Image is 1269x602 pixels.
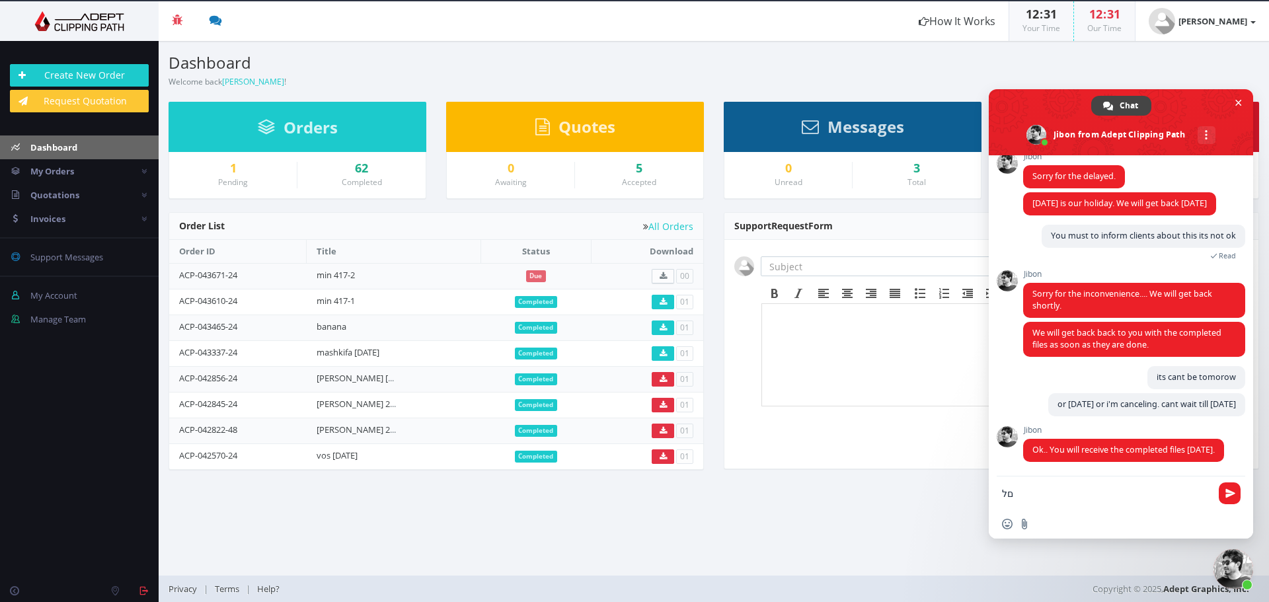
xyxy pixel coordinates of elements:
[1023,426,1224,435] span: Jibon
[317,320,346,332] a: banana
[1107,6,1120,22] span: 31
[827,116,904,137] span: Messages
[761,256,995,276] input: Subject
[859,285,883,302] div: Align right
[169,240,307,263] th: Order ID
[317,372,410,384] a: [PERSON_NAME] [DATE]
[1044,6,1057,22] span: 31
[515,451,558,463] span: Completed
[980,285,1003,302] div: Increase indent
[30,251,103,263] span: Support Messages
[169,583,204,595] a: Privacy
[1023,270,1245,279] span: Jibon
[481,240,592,263] th: Status
[1231,96,1245,110] span: Close chat
[1087,22,1122,34] small: Our Time
[179,219,225,232] span: Order List
[1002,519,1013,529] span: Insert an emoji
[771,219,808,232] span: Request
[908,285,932,302] div: Bullet list
[1026,6,1039,22] span: 12
[10,64,149,87] a: Create New Order
[179,320,237,332] a: ACP-043465-24
[1051,230,1236,241] span: You must to inform clients about this its not ok
[317,346,379,358] a: mashkifa [DATE]
[179,424,237,435] a: ACP-042822-48
[762,304,1247,406] iframe: Rich Text Area. Press ALT-F9 for menu. Press ALT-F10 for toolbar. Press ALT-0 for help
[179,295,237,307] a: ACP-043610-24
[734,219,833,232] span: Support Form
[932,285,956,302] div: Numbered list
[30,289,77,301] span: My Account
[1032,198,1207,209] span: [DATE] is our holiday. We will get back [DATE]
[1057,398,1236,410] span: or [DATE] or i'm canceling. cant wait till [DATE]
[1032,288,1212,311] span: Sorry for the inconvenience.... We will get back shortly.
[317,295,355,307] a: min 417-1
[30,313,86,325] span: Manage Team
[515,296,558,308] span: Completed
[179,398,237,410] a: ACP-042845-24
[317,449,358,461] a: vos [DATE]
[1102,6,1107,22] span: :
[1219,251,1236,260] span: Read
[208,583,246,595] a: Terms
[179,269,237,281] a: ACP-043671-24
[457,162,564,175] a: 0
[30,141,77,153] span: Dashboard
[1149,8,1175,34] img: user_default.jpg
[558,116,615,137] span: Quotes
[643,221,693,231] a: All Orders
[1135,1,1269,41] a: [PERSON_NAME]
[317,269,355,281] a: min 417-2
[763,285,787,302] div: Bold
[863,162,971,175] div: 3
[30,189,79,201] span: Quotations
[1157,371,1236,383] span: its cant be tomorow
[342,176,382,188] small: Completed
[30,213,65,225] span: Invoices
[169,576,896,602] div: | |
[1120,96,1138,116] span: Chat
[1032,327,1221,350] span: We will get back back to you with the completed files as soon as they are done.
[179,346,237,358] a: ACP-043337-24
[169,76,286,87] small: Welcome back !
[218,176,248,188] small: Pending
[1091,96,1151,116] a: Chat
[1032,170,1116,182] span: Sorry for the delayed.
[535,124,615,135] a: Quotes
[1178,15,1247,27] strong: [PERSON_NAME]
[495,176,527,188] small: Awaiting
[812,285,835,302] div: Align left
[179,372,237,384] a: ACP-042856-24
[585,162,693,175] a: 5
[169,54,704,71] h3: Dashboard
[1163,583,1249,595] a: Adept Graphics, Inc.
[515,348,558,359] span: Completed
[907,176,926,188] small: Total
[317,398,405,410] a: [PERSON_NAME] 2.4_a
[1019,519,1030,529] span: Send a file
[956,285,980,302] div: Decrease indent
[787,285,810,302] div: Italic
[10,11,149,31] img: Adept Graphics
[515,373,558,385] span: Completed
[1032,444,1215,455] span: Ok.. You will receive the completed files [DATE].
[1093,582,1249,595] span: Copyright © 2025,
[10,90,149,112] a: Request Quotation
[734,162,842,175] a: 0
[1213,549,1253,589] a: Close chat
[1002,476,1213,509] textarea: Compose your message...
[307,162,416,175] div: 62
[258,124,338,136] a: Orders
[526,270,547,282] span: Due
[1039,6,1044,22] span: :
[30,165,74,177] span: My Orders
[883,285,907,302] div: Justify
[515,425,558,437] span: Completed
[1089,6,1102,22] span: 12
[622,176,656,188] small: Accepted
[905,1,1009,41] a: How It Works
